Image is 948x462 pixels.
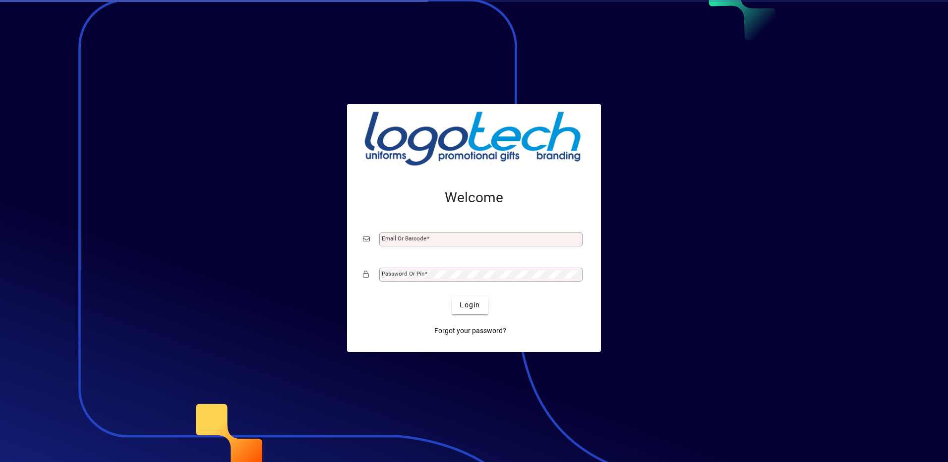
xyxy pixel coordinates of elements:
[434,326,506,336] span: Forgot your password?
[382,270,424,277] mat-label: Password or Pin
[460,300,480,310] span: Login
[452,296,488,314] button: Login
[382,235,426,242] mat-label: Email or Barcode
[430,322,510,340] a: Forgot your password?
[363,189,585,206] h2: Welcome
